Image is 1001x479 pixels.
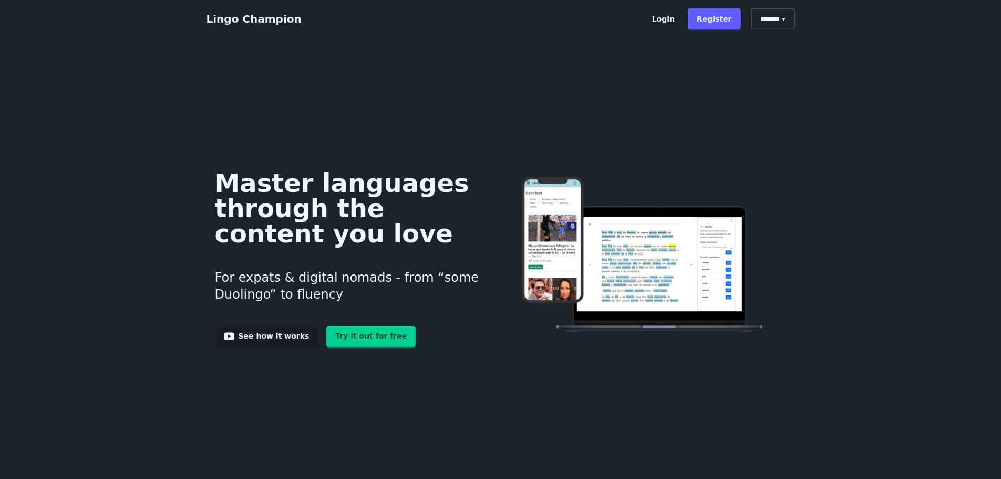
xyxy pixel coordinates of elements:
[501,177,786,334] img: Learn languages online
[215,257,484,315] h3: For expats & digital nomads - from “some Duolingo“ to fluency
[643,8,684,29] a: Login
[215,170,484,246] h1: Master languages through the content you love
[215,326,318,347] a: See how it works
[326,326,416,347] a: Try it out for free
[688,8,741,29] a: Register
[207,13,302,25] a: Lingo Champion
